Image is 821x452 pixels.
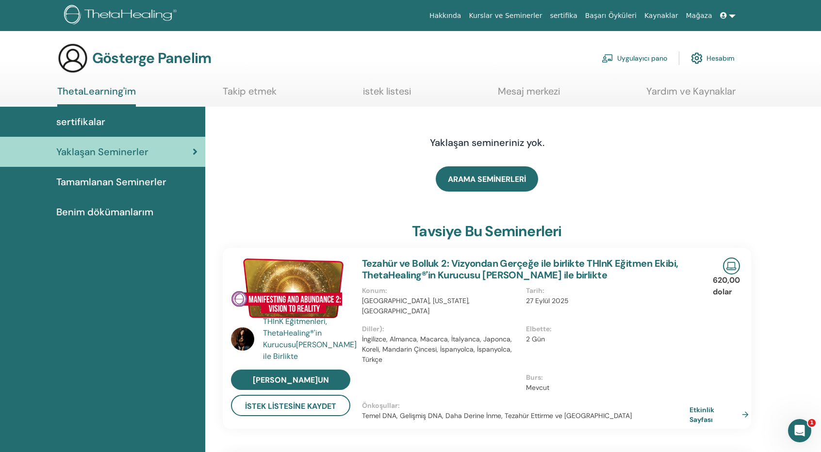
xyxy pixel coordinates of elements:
[581,7,640,25] a: Başarı Öyküleri
[362,257,678,281] a: Tezahür ve Bolluk 2: Vizyondan Gerçeğe ile birlikte THInK Eğitmen Ekibi, ThetaHealing®'in Kurucus...
[363,85,411,97] font: istek listesi
[526,373,541,382] font: Burs
[526,296,569,305] font: 27 Eylül 2025
[498,85,560,104] a: Mesaj merkezi
[64,5,180,27] img: logo.png
[646,85,736,97] font: Yardım ve Kaynaklar
[245,401,336,411] font: İstek Listesine Kaydet
[223,85,277,104] a: Takip etmek
[640,7,682,25] a: Kaynaklar
[691,50,703,66] img: cog.svg
[231,395,350,416] button: İstek Listesine Kaydet
[585,12,637,19] font: Başarı Öyküleri
[546,7,581,25] a: sertifika
[690,406,714,424] font: Etkinlik Sayfası
[412,222,561,241] font: tavsiye bu seminerleri
[465,7,546,25] a: Kurslar ve Seminerler
[469,12,542,19] font: Kurslar ve Seminerler
[526,335,545,343] font: 2 Gün
[644,12,678,19] font: Kaynaklar
[263,316,353,362] a: THInK Eğitmenleri, ThetaHealing®'in Kurucusu[PERSON_NAME] ile Birlikte
[362,401,398,410] font: Önkoşullar
[810,420,814,426] font: 1
[706,54,735,63] font: Hesabım
[602,54,613,63] img: chalkboard-teacher.svg
[723,258,740,274] img: Canlı Çevrimiçi Seminer
[426,7,465,25] a: Hakkında
[263,339,357,361] font: [PERSON_NAME] ile Birlikte
[542,286,544,295] font: :
[362,411,632,420] font: Temel DNA, Gelişmiş DNA, Daha Derine İnme, Tezahür Ettirme ve [GEOGRAPHIC_DATA]
[526,286,542,295] font: Tarih
[57,85,136,107] a: ThetaLearning'im
[429,12,461,19] font: Hakkında
[56,176,166,188] font: Tamamlanan Seminerler
[362,324,382,333] font: Diller)
[541,373,543,382] font: :
[788,419,811,442] iframe: Intercom canlı sohbet
[56,145,148,158] font: Yaklaşan Seminerler
[56,115,105,128] font: sertifikalar
[713,275,740,297] font: 620,00 dolar
[92,48,211,67] font: Gösterge Panelim
[617,54,667,63] font: Uygulayıcı pano
[363,85,411,104] a: istek listesi
[682,7,716,25] a: Mağaza
[526,324,550,333] font: Elbette
[498,85,560,97] font: Mesaj merkezi
[231,258,350,319] img: Tezahür ve Bolluk 2: Vizyondan Gerçeğe
[57,43,88,74] img: generic-user-icon.jpg
[385,286,387,295] font: :
[362,335,512,364] font: İngilizce, Almanca, Macarca, İtalyanca, Japonca, Koreli, Mandarin Çincesi, İspanyolca, İspanyolca...
[602,48,667,69] a: Uygulayıcı pano
[448,174,526,184] font: ARAMA SEMİNERLERİ
[231,370,350,390] a: [PERSON_NAME]un
[362,286,385,295] font: Konum
[690,405,753,424] a: Etkinlik Sayfası
[646,85,736,104] a: Yardım ve Kaynaklar
[550,324,552,333] font: :
[362,296,470,315] font: [GEOGRAPHIC_DATA], [US_STATE], [GEOGRAPHIC_DATA]
[436,166,538,192] a: ARAMA SEMİNERLERİ
[398,401,400,410] font: :
[526,383,549,392] font: Mevcut
[691,48,735,69] a: Hesabım
[550,12,577,19] font: sertifika
[223,85,277,97] font: Takip etmek
[231,327,254,351] img: default.jpg
[263,316,327,350] font: THInK Eğitmenleri, ThetaHealing®'in Kurucusu
[430,136,544,149] font: Yaklaşan semineriniz yok.
[56,206,153,218] font: Benim dökümanlarım
[253,375,329,385] font: [PERSON_NAME]un
[686,12,712,19] font: Mağaza
[57,85,136,97] font: ThetaLearning'im
[382,324,384,333] font: :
